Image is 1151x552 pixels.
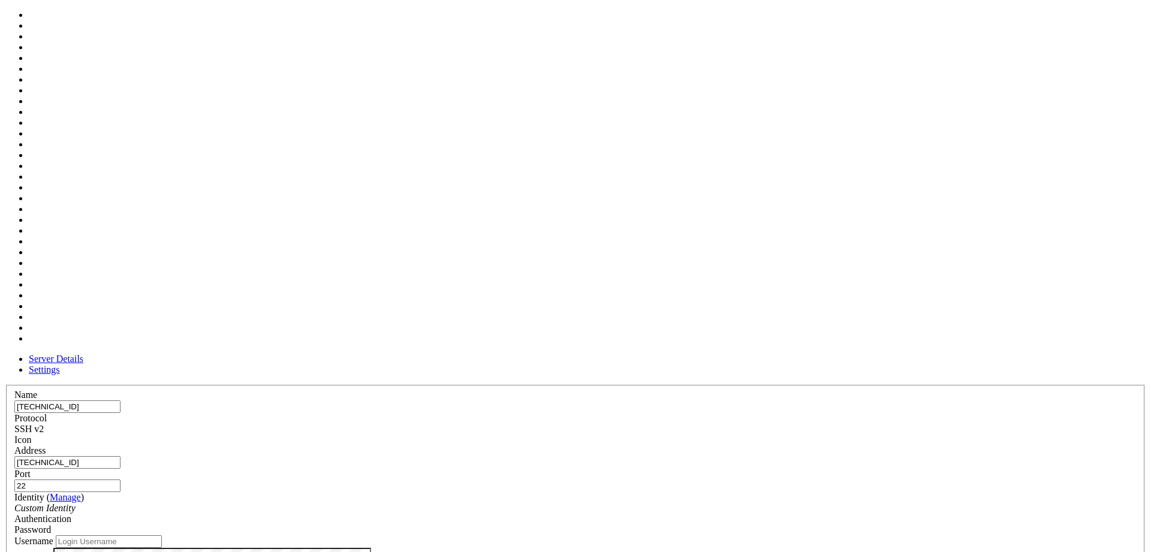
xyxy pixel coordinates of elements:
[14,390,37,400] label: Name
[47,492,84,502] span: ( )
[29,354,83,364] a: Server Details
[14,524,1137,535] div: Password
[50,492,81,502] a: Manage
[14,514,71,524] label: Authentication
[14,469,31,479] label: Port
[14,503,1137,514] div: Custom Identity
[14,424,1137,435] div: SSH v2
[14,435,31,445] label: Icon
[14,492,84,502] label: Identity
[14,424,44,434] span: SSH v2
[29,364,60,375] a: Settings
[14,445,46,456] label: Address
[14,400,120,413] input: Server Name
[14,479,120,492] input: Port Number
[14,503,76,513] i: Custom Identity
[56,535,162,548] input: Login Username
[14,536,53,546] label: Username
[14,524,51,535] span: Password
[14,413,47,423] label: Protocol
[14,456,120,469] input: Host Name or IP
